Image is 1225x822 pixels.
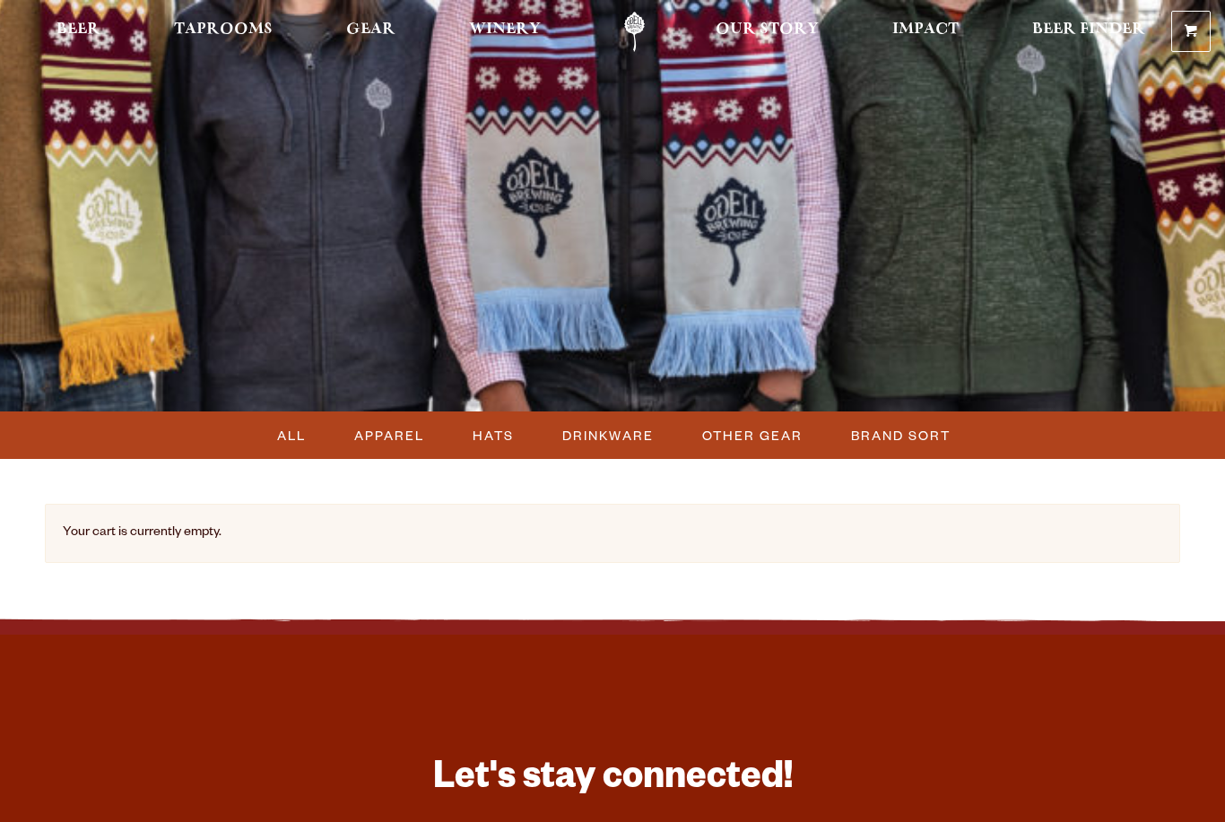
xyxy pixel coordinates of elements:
[370,755,855,808] h3: Let's stay connected!
[45,504,1180,563] div: Your cart is currently empty.
[334,12,407,52] a: Gear
[840,422,960,448] a: BRAND SORT
[343,422,433,448] a: APPAREL
[45,12,112,52] a: Beer
[354,422,424,448] span: APPAREL
[1021,12,1157,52] a: Beer Finder
[346,22,395,37] span: Gear
[462,422,523,448] a: HATS
[851,422,951,448] span: BRAND SORT
[457,12,552,52] a: Winery
[162,12,284,52] a: Taprooms
[473,422,514,448] span: HATS
[1032,22,1145,37] span: Beer Finder
[702,422,803,448] span: OTHER GEAR
[469,22,541,37] span: Winery
[266,422,315,448] a: ALL
[691,422,812,448] a: OTHER GEAR
[881,12,970,52] a: Impact
[56,22,100,37] span: Beer
[716,22,819,37] span: Our Story
[277,422,306,448] span: ALL
[892,22,959,37] span: Impact
[174,22,273,37] span: Taprooms
[552,422,663,448] a: DRINKWARE
[601,12,668,52] a: Odell Home
[704,12,830,52] a: Our Story
[562,422,654,448] span: DRINKWARE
